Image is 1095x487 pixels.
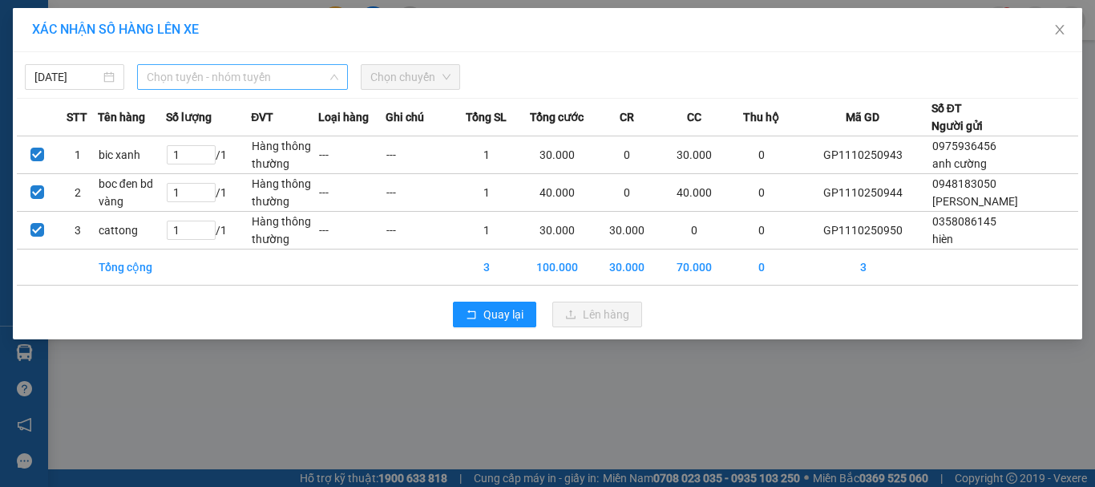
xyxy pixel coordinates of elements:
button: uploadLên hàng [552,302,642,327]
span: Quay lại [483,306,523,323]
td: GP1110250950 [795,212,931,250]
td: 1 [453,136,520,174]
strong: CÔNG TY TNHH VĨNH QUANG [133,27,351,44]
td: 30.000 [593,212,661,250]
span: 0975936456 [932,140,996,152]
span: Loại hàng [318,108,369,126]
td: 1 [453,174,520,212]
span: anh cường [932,157,987,170]
td: cattong [98,212,167,250]
td: 0 [728,174,795,212]
td: 30.000 [520,136,593,174]
td: Tổng cộng [98,250,167,286]
span: Ghi chú [386,108,424,126]
span: Tổng cước [530,108,584,126]
td: 2 [57,174,97,212]
td: --- [318,136,386,174]
span: CC [687,108,701,126]
td: 1 [57,136,97,174]
td: 40.000 [520,174,593,212]
td: / 1 [166,212,251,250]
input: 11/10/2025 [34,68,100,86]
img: logo [20,25,95,100]
span: rollback [466,309,477,322]
td: 1 [453,212,520,250]
span: Website [171,85,208,97]
td: / 1 [166,174,251,212]
td: Hàng thông thường [251,212,318,250]
span: Chọn tuyến - nhóm tuyến [147,65,338,89]
td: 40.000 [661,174,728,212]
td: --- [386,212,453,250]
span: XÁC NHẬN SỐ HÀNG LÊN XE [32,22,199,37]
td: Hàng thông thường [251,174,318,212]
span: 0358086145 [932,215,996,228]
span: Tổng SL [466,108,507,126]
button: Close [1037,8,1082,53]
td: 0 [593,136,661,174]
td: 100.000 [520,250,593,286]
td: 0 [728,212,795,250]
td: bic xanh [98,136,167,174]
span: hièn [932,233,953,246]
td: 70.000 [661,250,728,286]
span: STT [67,108,87,126]
td: 0 [728,250,795,286]
td: --- [318,174,386,212]
td: / 1 [166,136,251,174]
strong: Hotline : 0889 23 23 23 [190,67,294,79]
span: Thu hộ [743,108,779,126]
span: close [1053,23,1066,36]
span: CR [620,108,634,126]
div: Số ĐT Người gửi [931,99,983,135]
strong: : [DOMAIN_NAME] [171,83,313,98]
td: 30.000 [520,212,593,250]
td: GP1110250943 [795,136,931,174]
td: --- [386,136,453,174]
span: down [329,72,339,82]
td: 3 [57,212,97,250]
td: 0 [728,136,795,174]
strong: PHIẾU GỬI HÀNG [177,47,307,64]
td: --- [386,174,453,212]
span: Số lượng [166,108,212,126]
td: 0 [593,174,661,212]
span: Chọn chuyến [370,65,451,89]
span: [PERSON_NAME] [932,195,1018,208]
td: Hàng thông thường [251,136,318,174]
td: --- [318,212,386,250]
td: boc đen bd vàng [98,174,167,212]
span: Tên hàng [98,108,145,126]
td: 3 [453,250,520,286]
td: 30.000 [661,136,728,174]
td: 0 [661,212,728,250]
td: GP1110250944 [795,174,931,212]
td: 30.000 [593,250,661,286]
span: Mã GD [846,108,879,126]
span: 0948183050 [932,177,996,190]
button: rollbackQuay lại [453,302,536,327]
span: ĐVT [251,108,273,126]
td: 3 [795,250,931,286]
